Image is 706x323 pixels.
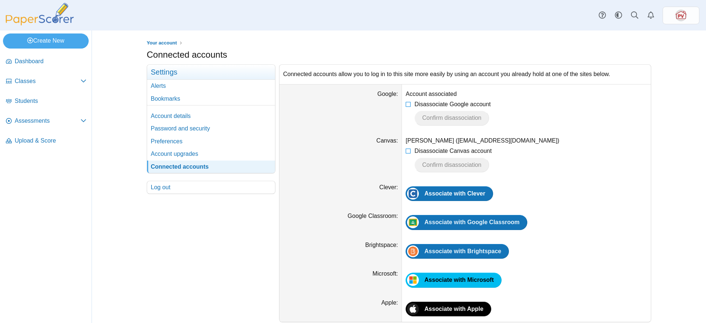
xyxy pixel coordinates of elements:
[15,77,81,85] span: Classes
[147,40,177,46] span: Your account
[147,181,275,194] a: Log out
[3,112,89,130] a: Assessments
[424,219,520,225] span: Associate with Google Classroom
[406,186,493,201] a: Associate with Clever
[675,10,687,21] span: Tim Peevyhouse
[147,93,275,105] a: Bookmarks
[381,299,398,306] label: Apple
[15,57,86,65] span: Dashboard
[377,91,398,97] label: Google
[365,242,398,248] label: Brightspace
[147,122,275,135] a: Password and security
[15,117,81,125] span: Assessments
[15,137,86,145] span: Upload & Score
[663,7,699,24] a: ps.2dGqZ33xQFlRBWZu
[422,115,481,121] span: Confirm disassociation
[675,10,687,21] img: ps.2dGqZ33xQFlRBWZu
[414,158,489,172] button: Confirm disassociation
[3,73,89,90] a: Classes
[147,148,275,160] a: Account upgrades
[414,111,489,125] button: Confirm disassociation
[377,137,398,144] label: Canvas
[3,33,89,48] a: Create New
[422,162,481,168] span: Confirm disassociation
[424,190,485,197] span: Associate with Clever
[3,3,76,25] img: PaperScorer
[3,53,89,71] a: Dashboard
[3,20,76,26] a: PaperScorer
[147,80,275,92] a: Alerts
[379,184,398,190] label: Clever
[3,93,89,110] a: Students
[406,137,647,145] div: [PERSON_NAME] ([EMAIL_ADDRESS][DOMAIN_NAME])
[424,277,493,283] span: Associate with Microsoft
[406,215,527,230] a: Associate with Google Classroom
[3,132,89,150] a: Upload & Score
[145,39,179,48] a: Your account
[406,90,647,98] div: Account associated
[414,148,492,154] span: Disassociate Canvas account
[372,270,398,277] label: Microsoft
[15,97,86,105] span: Students
[406,244,509,259] a: Associate with Brightspace
[414,101,491,107] span: Disassociate Google account
[424,306,483,312] span: Associate with Apple
[347,213,398,219] label: Google Classroom
[643,7,659,24] a: Alerts
[406,273,501,287] a: Associate with Microsoft
[406,302,491,316] a: Associate with Apple
[279,65,651,84] div: Connected accounts allow you to log in to this site more easily by using an account you already h...
[147,135,275,148] a: Preferences
[147,161,275,173] a: Connected accounts
[147,49,227,61] h1: Connected accounts
[147,110,275,122] a: Account details
[424,248,501,254] span: Associate with Brightspace
[147,65,275,80] h3: Settings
